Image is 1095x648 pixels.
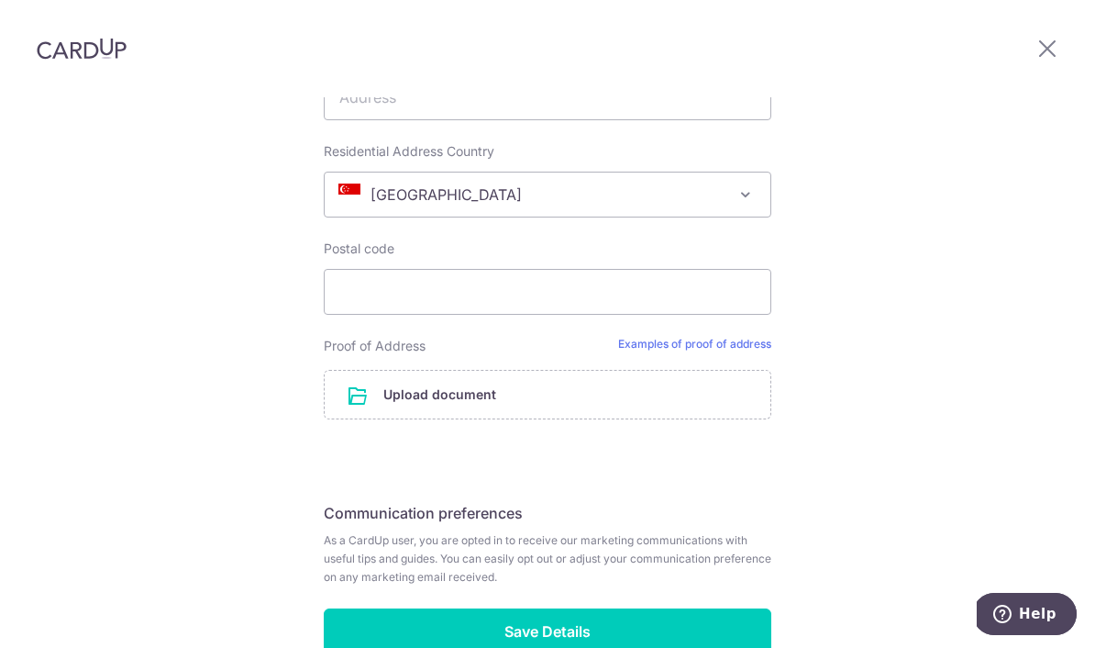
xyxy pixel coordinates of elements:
iframe: Opens a widget where you can find more information [977,593,1077,639]
span: translation missing: en.user_details.form.label.residential_address_country [324,143,494,159]
h5: Communication preferences [324,502,771,524]
span: Singapore [324,172,771,218]
span: Help [42,13,80,29]
a: Examples of proof of address [618,337,771,355]
div: Upload document [324,370,771,419]
input: Address [324,74,771,120]
label: Postal code [324,240,394,258]
span: As a CardUp user, you are opted in to receive our marketing communications with useful tips and g... [324,531,771,587]
img: CardUp [37,38,127,60]
span: Singapore [325,173,770,217]
label: Proof of Address [324,337,426,355]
